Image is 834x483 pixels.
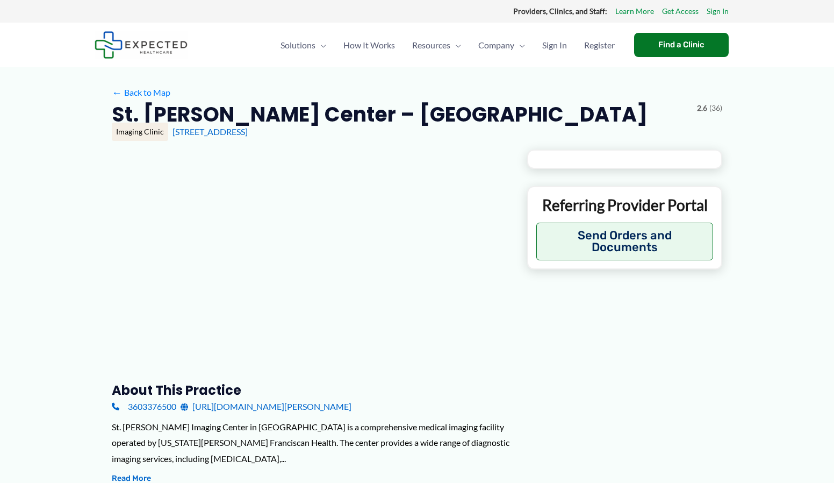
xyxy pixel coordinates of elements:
[534,26,576,64] a: Sign In
[404,26,470,64] a: ResourcesMenu Toggle
[315,26,326,64] span: Menu Toggle
[576,26,623,64] a: Register
[450,26,461,64] span: Menu Toggle
[584,26,615,64] span: Register
[112,101,648,127] h2: St. [PERSON_NAME] Center – [GEOGRAPHIC_DATA]
[536,223,713,260] button: Send Orders and Documents
[478,26,514,64] span: Company
[707,4,729,18] a: Sign In
[514,26,525,64] span: Menu Toggle
[470,26,534,64] a: CompanyMenu Toggle
[343,26,395,64] span: How It Works
[172,126,248,137] a: [STREET_ADDRESS]
[112,382,510,399] h3: About this practice
[536,195,713,215] p: Referring Provider Portal
[615,4,654,18] a: Learn More
[181,399,351,415] a: [URL][DOMAIN_NAME][PERSON_NAME]
[112,123,168,141] div: Imaging Clinic
[697,101,707,115] span: 2.6
[272,26,623,64] nav: Primary Site Navigation
[272,26,335,64] a: SolutionsMenu Toggle
[662,4,699,18] a: Get Access
[112,419,510,467] div: St. [PERSON_NAME] Imaging Center in [GEOGRAPHIC_DATA] is a comprehensive medical imaging facility...
[335,26,404,64] a: How It Works
[513,6,607,16] strong: Providers, Clinics, and Staff:
[112,399,176,415] a: 3603376500
[112,87,122,97] span: ←
[112,84,170,101] a: ←Back to Map
[709,101,722,115] span: (36)
[412,26,450,64] span: Resources
[281,26,315,64] span: Solutions
[542,26,567,64] span: Sign In
[95,31,188,59] img: Expected Healthcare Logo - side, dark font, small
[634,33,729,57] a: Find a Clinic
